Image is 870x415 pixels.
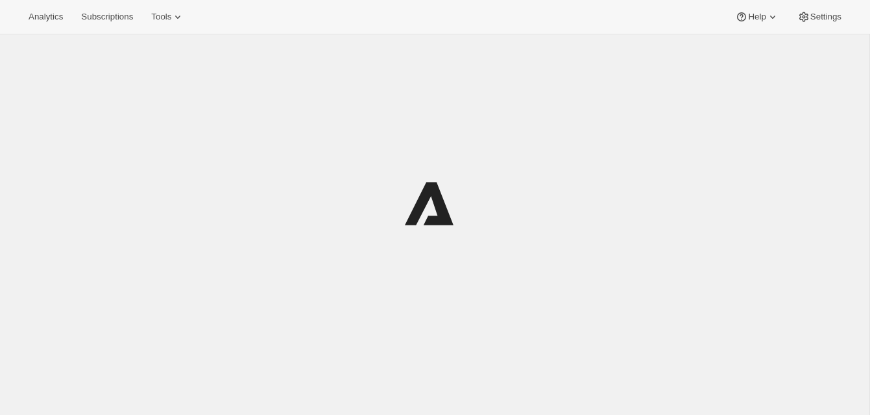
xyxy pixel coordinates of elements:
[790,8,849,26] button: Settings
[151,12,171,22] span: Tools
[143,8,192,26] button: Tools
[29,12,63,22] span: Analytics
[727,8,786,26] button: Help
[21,8,71,26] button: Analytics
[81,12,133,22] span: Subscriptions
[73,8,141,26] button: Subscriptions
[748,12,766,22] span: Help
[810,12,841,22] span: Settings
